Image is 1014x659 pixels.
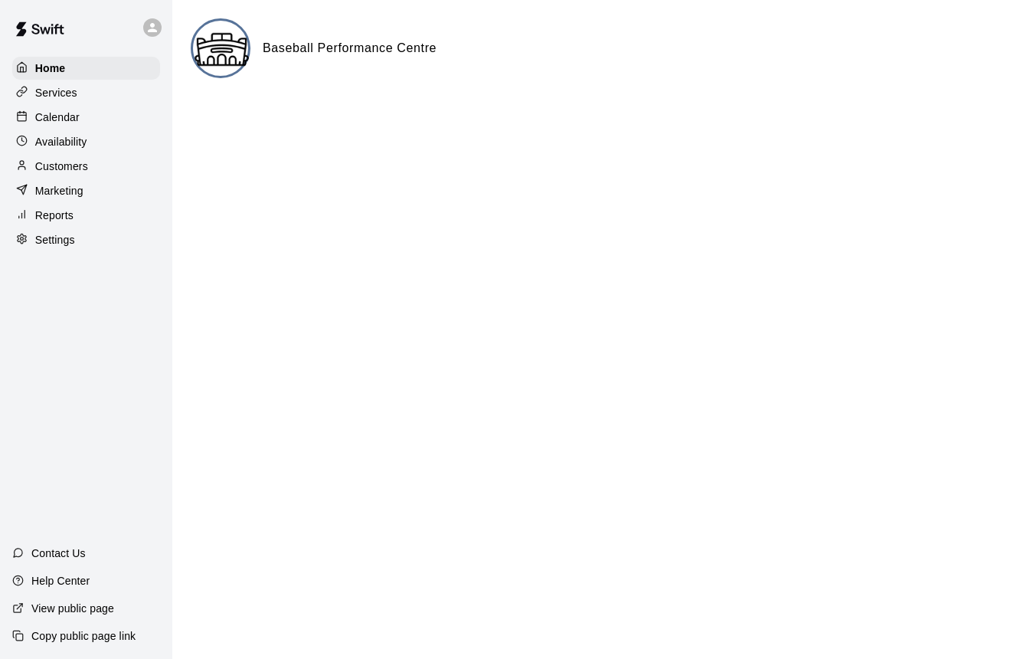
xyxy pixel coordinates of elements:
a: Reports [12,204,160,227]
p: Calendar [35,110,80,125]
a: Availability [12,130,160,153]
p: Services [35,85,77,100]
h6: Baseball Performance Centre [263,38,437,58]
p: Availability [35,134,87,149]
img: Baseball Performance Centre logo [193,21,250,78]
a: Services [12,81,160,104]
p: Help Center [31,573,90,589]
p: View public page [31,601,114,616]
a: Customers [12,155,160,178]
a: Marketing [12,179,160,202]
p: Home [35,61,66,76]
p: Reports [35,208,74,223]
p: Contact Us [31,546,86,561]
a: Calendar [12,106,160,129]
p: Customers [35,159,88,174]
a: Home [12,57,160,80]
p: Copy public page link [31,628,136,644]
p: Settings [35,232,75,248]
p: Marketing [35,183,83,198]
a: Settings [12,228,160,251]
